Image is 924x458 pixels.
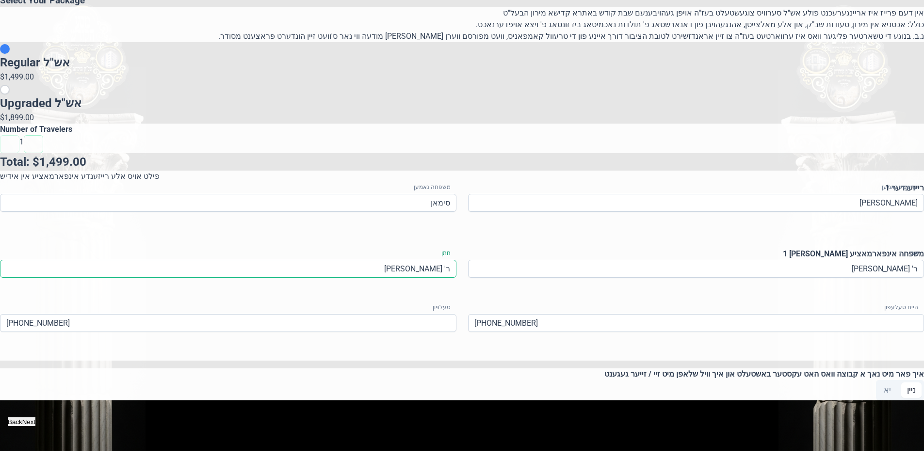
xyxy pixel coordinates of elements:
[876,380,899,400] p-togglebutton: יא
[19,137,24,146] span: 1
[907,384,916,396] span: ניין
[8,417,22,426] button: Back
[899,380,924,400] p-togglebutton: ניין
[22,417,35,426] button: Next
[884,384,891,396] span: יא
